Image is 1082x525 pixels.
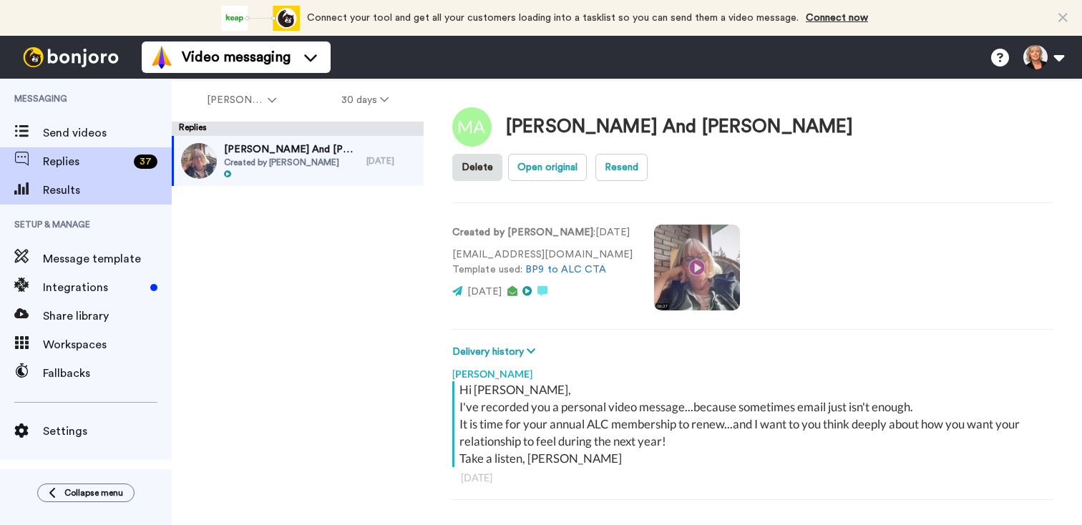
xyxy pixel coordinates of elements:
[459,381,1050,467] div: Hi [PERSON_NAME], I've recorded you a personal video message...because sometimes email just isn't...
[506,117,853,137] div: [PERSON_NAME] And [PERSON_NAME]
[43,336,172,353] span: Workspaces
[452,227,593,237] strong: Created by [PERSON_NAME]
[467,287,502,297] span: [DATE]
[307,13,799,23] span: Connect your tool and get all your customers loading into a tasklist so you can send them a video...
[43,250,172,268] span: Message template
[224,142,359,157] span: [PERSON_NAME] And [PERSON_NAME]
[43,153,128,170] span: Replies
[452,360,1053,381] div: [PERSON_NAME]
[525,265,606,275] a: BP9 to ALC CTA
[172,122,424,136] div: Replies
[452,344,540,360] button: Delivery history
[452,247,633,278] p: [EMAIL_ADDRESS][DOMAIN_NAME] Template used:
[150,46,173,69] img: vm-color.svg
[595,154,648,181] button: Resend
[309,87,421,113] button: 30 days
[182,47,291,67] span: Video messaging
[181,143,217,179] img: bc719ff4-7a1c-4455-9a61-bfb61745f93e-thumb.jpg
[452,107,492,147] img: Image of Megan And Matthew
[221,6,300,31] div: animation
[172,136,424,186] a: [PERSON_NAME] And [PERSON_NAME]Created by [PERSON_NAME][DATE]
[508,154,587,181] button: Open original
[366,155,416,167] div: [DATE]
[64,487,123,499] span: Collapse menu
[452,225,633,240] p: : [DATE]
[43,365,172,382] span: Fallbacks
[17,47,125,67] img: bj-logo-header-white.svg
[806,13,868,23] a: Connect now
[175,87,309,113] button: [PERSON_NAME]
[37,484,135,502] button: Collapse menu
[43,182,172,199] span: Results
[43,308,172,325] span: Share library
[224,157,359,168] span: Created by [PERSON_NAME]
[43,423,172,440] span: Settings
[43,124,172,142] span: Send videos
[43,279,145,296] span: Integrations
[134,154,157,169] div: 37
[207,93,265,107] span: [PERSON_NAME]
[461,471,1045,485] div: [DATE]
[452,154,502,181] button: Delete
